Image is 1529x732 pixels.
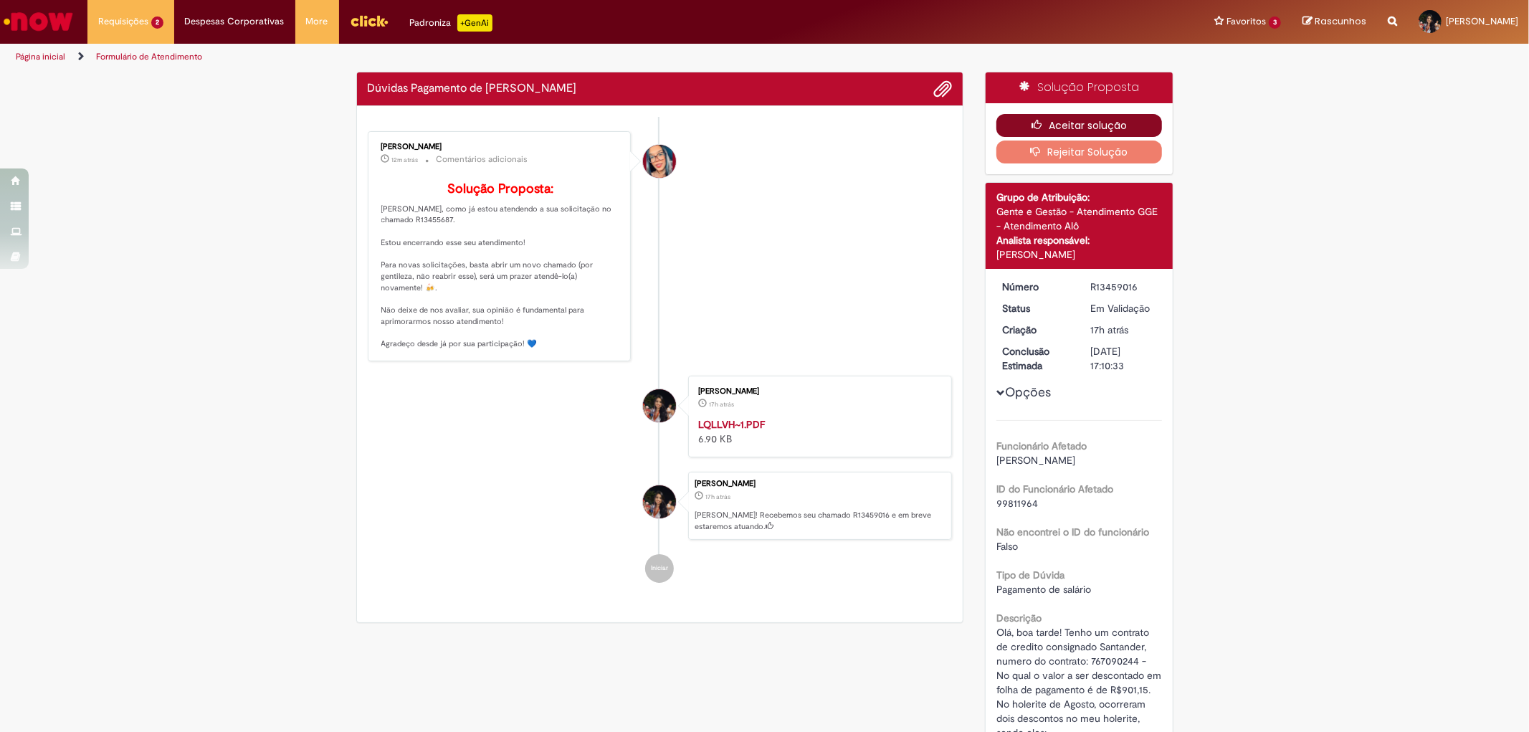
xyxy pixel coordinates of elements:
[996,439,1087,452] b: Funcionário Afetado
[381,143,620,151] div: [PERSON_NAME]
[1,7,75,36] img: ServiceNow
[698,417,937,446] div: 6.90 KB
[996,483,1113,495] b: ID do Funcionário Afetado
[410,14,492,32] div: Padroniza
[996,204,1162,233] div: Gente e Gestão - Atendimento GGE - Atendimento Alô
[350,10,389,32] img: click_logo_yellow_360x200.png
[695,480,944,488] div: [PERSON_NAME]
[151,16,163,29] span: 2
[986,72,1173,103] div: Solução Proposta
[643,485,676,518] div: Sarah Santiago Faria
[306,14,328,29] span: More
[96,51,202,62] a: Formulário de Atendimento
[996,141,1162,163] button: Rejeitar Solução
[698,418,765,431] a: LQLLVH~1.PDF
[991,301,1080,315] dt: Status
[1090,280,1157,294] div: R13459016
[996,233,1162,247] div: Analista responsável:
[16,51,65,62] a: Página inicial
[1226,14,1266,29] span: Favoritos
[437,153,528,166] small: Comentários adicionais
[11,44,1009,70] ul: Trilhas de página
[996,114,1162,137] button: Aceitar solução
[709,400,734,409] time: 28/08/2025 16:10:12
[447,181,553,197] b: Solução Proposta:
[1090,344,1157,373] div: [DATE] 17:10:33
[368,82,577,95] h2: Dúvidas Pagamento de Salário Histórico de tíquete
[368,117,953,598] ul: Histórico de tíquete
[991,280,1080,294] dt: Número
[392,156,419,164] time: 29/08/2025 08:29:43
[709,400,734,409] span: 17h atrás
[996,540,1018,553] span: Falso
[705,493,730,501] span: 17h atrás
[368,472,953,541] li: Sarah Santiago Faria
[1269,16,1281,29] span: 3
[643,145,676,178] div: Maira Priscila Da Silva Arnaldo
[996,454,1075,467] span: [PERSON_NAME]
[1446,15,1518,27] span: [PERSON_NAME]
[996,569,1064,581] b: Tipo de Dúvida
[457,14,492,32] p: +GenAi
[996,612,1042,624] b: Descrição
[1090,323,1128,336] time: 28/08/2025 16:10:30
[996,526,1149,538] b: Não encontrei o ID do funcionário
[698,387,937,396] div: [PERSON_NAME]
[996,190,1162,204] div: Grupo de Atribuição:
[1090,323,1128,336] span: 17h atrás
[991,323,1080,337] dt: Criação
[695,510,944,532] p: [PERSON_NAME]! Recebemos seu chamado R13459016 e em breve estaremos atuando.
[185,14,285,29] span: Despesas Corporativas
[1315,14,1366,28] span: Rascunhos
[996,583,1091,596] span: Pagamento de salário
[98,14,148,29] span: Requisições
[991,344,1080,373] dt: Conclusão Estimada
[381,182,620,350] p: [PERSON_NAME], como já estou atendendo a sua solicitação no chamado R13455687. Estou encerrando e...
[392,156,419,164] span: 12m atrás
[996,497,1038,510] span: 99811964
[1302,15,1366,29] a: Rascunhos
[705,493,730,501] time: 28/08/2025 16:10:30
[933,80,952,98] button: Adicionar anexos
[1090,323,1157,337] div: 28/08/2025 16:10:30
[1090,301,1157,315] div: Em Validação
[643,389,676,422] div: Sarah Santiago Faria
[996,247,1162,262] div: [PERSON_NAME]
